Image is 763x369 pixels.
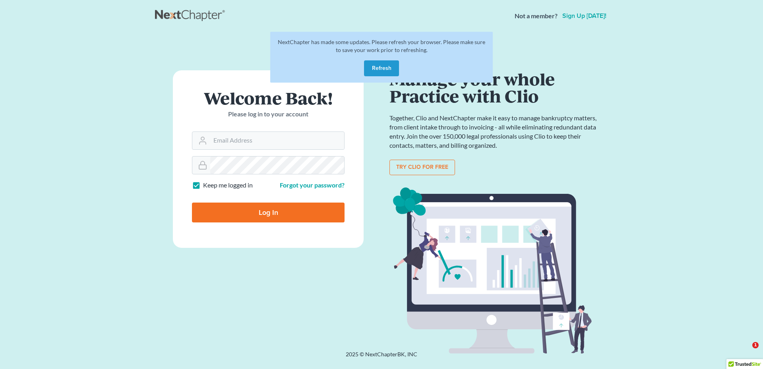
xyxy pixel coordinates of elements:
button: Refresh [364,60,399,76]
a: Try clio for free [389,160,455,176]
p: Together, Clio and NextChapter make it easy to manage bankruptcy matters, from client intake thro... [389,114,600,150]
div: 2025 © NextChapterBK, INC [155,350,608,365]
span: 1 [752,342,759,348]
p: Please log in to your account [192,110,345,119]
iframe: Intercom live chat [736,342,755,361]
h1: Welcome Back! [192,89,345,106]
a: Sign up [DATE]! [561,13,608,19]
span: NextChapter has made some updates. Please refresh your browser. Please make sure to save your wor... [278,39,485,53]
img: clio_bg-1f7fd5e12b4bb4ecf8b57ca1a7e67e4ff233b1f5529bdf2c1c242739b0445cb7.svg [389,185,600,357]
input: Log In [192,203,345,222]
h1: Manage your whole Practice with Clio [389,70,600,104]
strong: Not a member? [515,12,558,21]
label: Keep me logged in [203,181,253,190]
input: Email Address [210,132,344,149]
a: Forgot your password? [280,181,345,189]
